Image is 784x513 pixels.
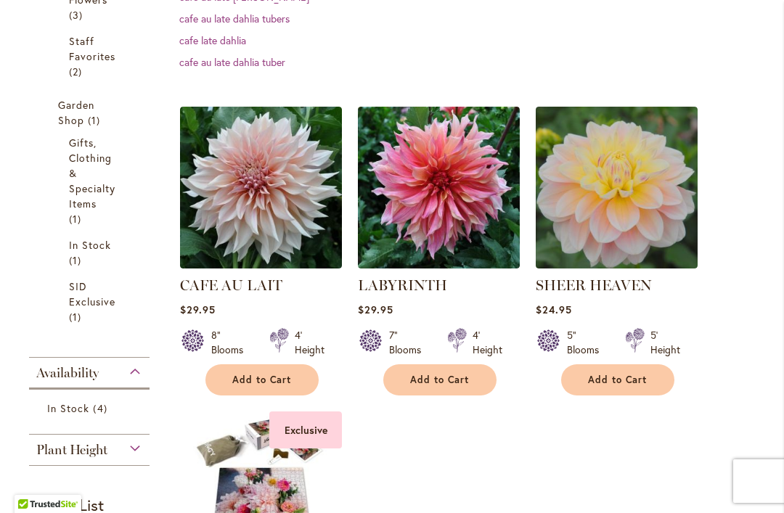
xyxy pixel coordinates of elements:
button: Add to Cart [561,364,674,395]
div: 5" Blooms [567,328,608,357]
a: SHEER HEAVEN [536,258,698,271]
a: In Stock 4 [47,401,135,416]
a: SID Exclusive [69,279,113,324]
span: $24.95 [536,303,572,316]
a: Garden Shop [58,97,124,128]
span: In Stock [47,401,89,415]
img: Café Au Lait [180,107,342,268]
button: Add to Cart [383,364,497,395]
span: 3 [69,7,86,22]
span: 1 [69,253,85,268]
div: 7" Blooms [389,328,430,357]
div: Exclusive [269,411,342,448]
div: 4' Height [473,328,502,357]
img: Labyrinth [358,107,520,268]
span: SID Exclusive [69,279,115,308]
span: Gifts, Clothing & Specialty Items [69,136,115,210]
span: Add to Cart [410,374,470,386]
a: SHEER HEAVEN [536,276,652,294]
a: Labyrinth [358,258,520,271]
span: $29.95 [180,303,216,316]
span: Garden Shop [58,98,94,127]
span: 4 [93,401,110,416]
span: 1 [69,309,85,324]
button: Add to Cart [205,364,319,395]
span: Availability [36,365,99,381]
span: Plant Height [36,442,107,458]
a: Staff Favorites [69,33,113,79]
div: 4' Height [295,328,324,357]
a: cafe au late dahlia tubers [179,12,290,25]
span: 1 [69,211,85,226]
span: Add to Cart [232,374,292,386]
span: In Stock [69,238,111,252]
a: Café Au Lait [180,258,342,271]
iframe: Launch Accessibility Center [11,461,52,502]
a: LABYRINTH [358,276,447,294]
a: cafe late dahlia [179,33,246,47]
span: $29.95 [358,303,393,316]
div: 8" Blooms [211,328,252,357]
span: 1 [88,112,104,128]
a: Gifts, Clothing &amp; Specialty Items [69,135,113,226]
a: In Stock [69,237,113,268]
div: 5' Height [650,328,680,357]
span: Staff Favorites [69,34,115,63]
span: Add to Cart [588,374,648,386]
a: cafe au late dahlia tuber [179,55,285,69]
span: 2 [69,64,86,79]
a: CAFE AU LAIT [180,276,282,294]
img: SHEER HEAVEN [536,107,698,268]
